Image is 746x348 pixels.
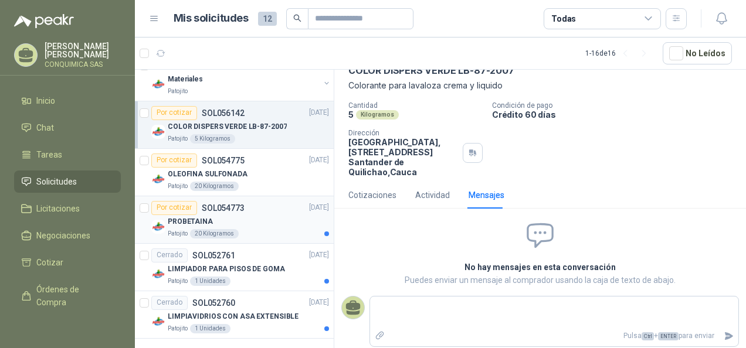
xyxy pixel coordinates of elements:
[348,110,354,120] p: 5
[151,106,197,120] div: Por cotizar
[348,79,732,92] p: Colorante para lavaloza crema y liquido
[190,229,239,238] div: 20 Kilogramos
[45,61,121,68] p: CONQUIMICA SAS
[168,169,247,180] p: OLEOFINA SULFONADA
[168,324,188,333] p: Patojito
[151,248,188,262] div: Cerrado
[14,318,121,340] a: Remisiones
[337,274,744,286] p: Puedes enviar un mensaje al comprador usando la caja de texto de abajo.
[151,153,197,168] div: Por cotizar
[168,121,287,132] p: COLOR DISPERS VERDE LB-87-2007
[551,12,576,25] div: Todas
[14,197,121,220] a: Licitaciones
[202,156,245,165] p: SOL054775
[356,110,399,120] div: Kilogramos
[151,267,165,281] img: Company Logo
[14,90,121,112] a: Inicio
[202,109,245,117] p: SOL056142
[135,149,334,196] a: Por cotizarSOL054775[DATE] Company LogoOLEOFINA SULFONADAPatojito20 Kilogramos
[202,204,245,212] p: SOL054773
[190,182,239,191] div: 20 Kilogramos
[390,326,720,346] p: Pulsa + para enviar
[168,311,299,322] p: LIMPIAVIDRIOS CON ASA EXTENSIBLE
[415,189,450,202] div: Actividad
[14,251,121,274] a: Cotizar
[585,44,653,63] div: 1 - 16 de 16
[36,148,62,161] span: Tareas
[348,129,458,137] p: Dirección
[14,224,121,247] a: Negociaciones
[192,299,235,307] p: SOL052760
[135,196,334,244] a: Por cotizarSOL054773[DATE] Company LogoPROBETAINAPatojito20 Kilogramos
[168,216,213,227] p: PROBETAINA
[36,256,63,269] span: Cotizar
[168,134,188,144] p: Patojito
[348,101,483,110] p: Cantidad
[309,297,329,308] p: [DATE]
[370,326,390,346] label: Adjuntar archivos
[151,77,165,91] img: Company Logo
[36,94,55,107] span: Inicio
[168,229,188,238] p: Patojito
[192,251,235,260] p: SOL052761
[36,202,80,215] span: Licitaciones
[135,244,334,291] a: CerradoSOL052761[DATE] Company LogoLIMPIADOR PARA PISOS DE GOMAPatojito1 Unidades
[309,250,329,261] p: [DATE]
[215,62,263,70] p: GSOL005523
[190,134,235,144] div: 5 Kilogramos
[151,296,188,310] div: Cerrado
[14,144,121,166] a: Tareas
[36,121,54,134] span: Chat
[168,277,188,286] p: Patojito
[658,332,679,340] span: ENTER
[151,315,165,329] img: Company Logo
[36,283,110,309] span: Órdenes de Compra
[337,261,744,274] h2: No hay mensajes en esta conversación
[14,14,74,28] img: Logo peakr
[135,291,334,339] a: CerradoSOL052760[DATE] Company LogoLIMPIAVIDRIOS CON ASA EXTENSIBLEPatojito1 Unidades
[14,278,121,313] a: Órdenes de Compra
[168,87,188,96] p: Patojito
[309,155,329,166] p: [DATE]
[36,229,90,242] span: Negociaciones
[174,10,249,27] h1: Mis solicitudes
[45,42,121,59] p: [PERSON_NAME] [PERSON_NAME]
[642,332,654,340] span: Ctrl
[492,101,741,110] p: Condición de pago
[469,189,504,202] div: Mensajes
[168,264,285,275] p: LIMPIADOR PARA PISOS DE GOMA
[348,137,458,177] p: [GEOGRAPHIC_DATA], [STREET_ADDRESS] Santander de Quilichao , Cauca
[719,326,738,346] button: Enviar
[309,107,329,118] p: [DATE]
[151,172,165,186] img: Company Logo
[309,202,329,213] p: [DATE]
[293,14,301,22] span: search
[151,59,331,96] a: 1 0 0 0 0 0 GSOL005523[DATE] Company LogoMaterialesPatojito
[492,110,741,120] p: Crédito 60 días
[168,74,203,85] p: Materiales
[348,64,514,77] p: COLOR DISPERS VERDE LB-87-2007
[663,42,732,64] button: No Leídos
[14,117,121,139] a: Chat
[348,189,396,202] div: Cotizaciones
[14,170,121,193] a: Solicitudes
[151,201,197,215] div: Por cotizar
[135,101,334,149] a: Por cotizarSOL056142[DATE] Company LogoCOLOR DISPERS VERDE LB-87-2007Patojito5 Kilogramos
[190,324,230,333] div: 1 Unidades
[168,182,188,191] p: Patojito
[36,175,77,188] span: Solicitudes
[258,12,277,26] span: 12
[151,125,165,139] img: Company Logo
[151,220,165,234] img: Company Logo
[190,277,230,286] div: 1 Unidades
